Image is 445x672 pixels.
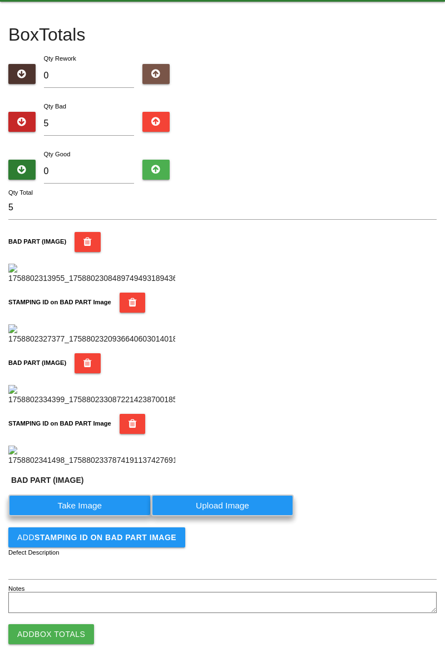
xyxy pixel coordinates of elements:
[8,527,185,547] button: AddSTAMPING ID on BAD PART Image
[8,624,94,644] button: AddBox Totals
[8,420,111,427] b: STAMPING ID on BAD PART Image
[151,495,294,516] label: Upload Image
[44,55,76,62] label: Qty Rework
[120,414,146,434] button: STAMPING ID on BAD PART Image
[8,359,66,366] b: BAD PART (IMAGE)
[8,264,175,284] img: 1758802313955_17588023084897494931894366996794.jpg
[8,188,33,197] label: Qty Total
[8,25,437,45] h4: Box Totals
[8,495,151,516] label: Take Image
[8,584,24,594] label: Notes
[11,476,83,485] b: BAD PART (IMAGE)
[44,103,66,110] label: Qty Bad
[8,324,175,345] img: 1758802327377_1758802320936640603014018057205.jpg
[8,548,60,557] label: Defect Description
[8,446,175,466] img: 1758802341498_17588023378741911374276913807490.jpg
[120,293,146,313] button: STAMPING ID on BAD PART Image
[75,232,101,252] button: BAD PART (IMAGE)
[8,299,111,305] b: STAMPING ID on BAD PART Image
[8,385,175,406] img: 1758802334399_17588023308722142387001851440556.jpg
[44,151,71,157] label: Qty Good
[34,533,176,542] b: STAMPING ID on BAD PART Image
[8,238,66,245] b: BAD PART (IMAGE)
[75,353,101,373] button: BAD PART (IMAGE)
